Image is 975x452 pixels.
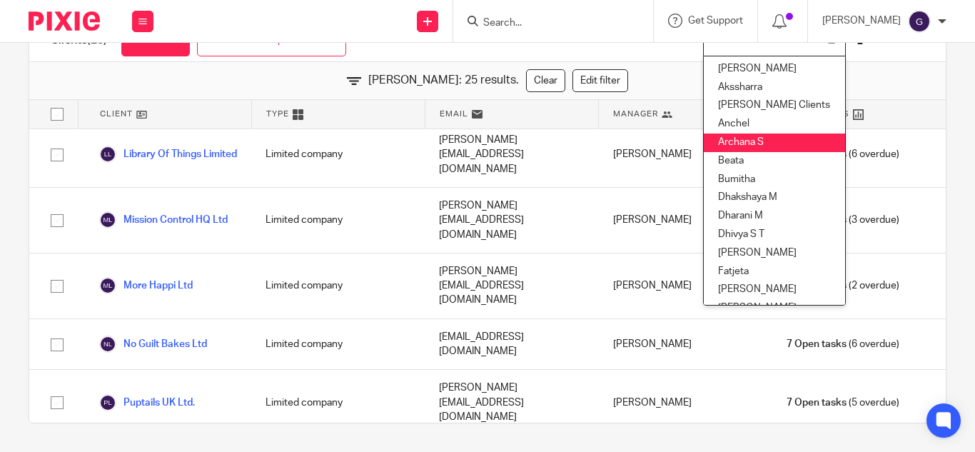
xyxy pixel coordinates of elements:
[251,319,425,370] div: Limited company
[99,336,207,353] a: No Guilt Bakes Ltd
[908,10,931,33] img: svg%3E
[704,281,845,299] li: [PERSON_NAME]
[251,122,425,187] div: Limited company
[44,101,71,128] input: Select all
[704,299,845,318] li: [PERSON_NAME]
[99,146,116,163] img: svg%3E
[100,108,133,120] span: Client
[704,263,845,281] li: Fatjeta
[704,152,845,171] li: Beata
[425,122,598,187] div: [PERSON_NAME][EMAIL_ADDRESS][DOMAIN_NAME]
[425,319,598,370] div: [EMAIL_ADDRESS][DOMAIN_NAME]
[599,319,772,370] div: [PERSON_NAME]
[704,115,845,134] li: Anchel
[787,337,847,351] span: 7 Open tasks
[368,72,519,89] span: [PERSON_NAME]: 25 results.
[99,211,228,228] a: Mission Control HQ Ltd
[599,188,772,253] div: [PERSON_NAME]
[704,226,845,244] li: Dhivya S T
[266,108,289,120] span: Type
[440,108,468,120] span: Email
[599,370,772,435] div: [PERSON_NAME]
[251,188,425,253] div: Limited company
[526,69,565,92] a: Clear
[704,79,845,97] li: Akssharra
[99,394,116,411] img: svg%3E
[704,171,845,189] li: Bumitha
[572,69,628,92] a: Edit filter
[99,277,193,294] a: More Happi Ltd
[822,14,901,28] p: [PERSON_NAME]
[482,17,610,30] input: Search
[787,396,899,410] span: (5 overdue)
[787,337,899,351] span: (6 overdue)
[651,19,924,61] div: View:
[99,277,116,294] img: svg%3E
[425,253,598,318] div: [PERSON_NAME][EMAIL_ADDRESS][DOMAIN_NAME]
[99,336,116,353] img: svg%3E
[251,370,425,435] div: Limited company
[688,16,743,26] span: Get Support
[599,253,772,318] div: [PERSON_NAME]
[704,189,845,207] li: Dhakshaya M
[99,394,195,411] a: Puptails UK Ltd.
[613,108,658,120] span: Manager
[704,134,845,152] li: Archana S
[99,211,116,228] img: svg%3E
[425,188,598,253] div: [PERSON_NAME][EMAIL_ADDRESS][DOMAIN_NAME]
[704,60,845,79] li: [PERSON_NAME]
[99,146,237,163] a: Library Of Things Limited
[704,96,845,115] li: [PERSON_NAME] Clients
[704,244,845,263] li: [PERSON_NAME]
[251,253,425,318] div: Limited company
[787,396,847,410] span: 7 Open tasks
[599,122,772,187] div: [PERSON_NAME]
[425,370,598,435] div: [PERSON_NAME][EMAIL_ADDRESS][DOMAIN_NAME]
[29,11,100,31] img: Pixie
[704,207,845,226] li: Dharani M
[87,34,107,46] span: (25)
